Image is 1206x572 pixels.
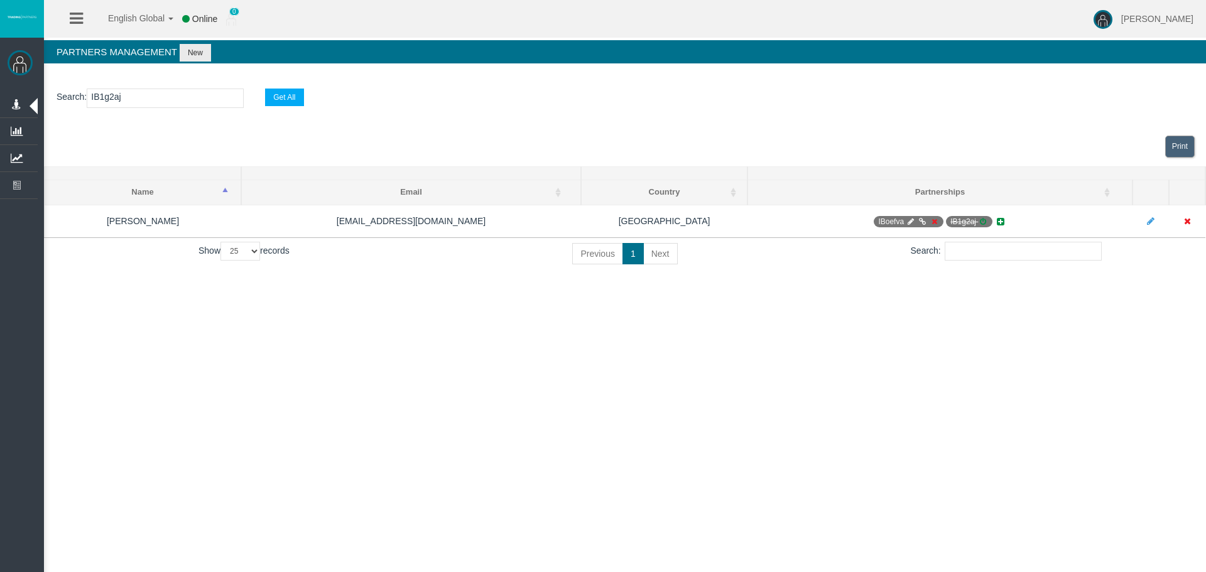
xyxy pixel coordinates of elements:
th: Country: activate to sort column ascending [581,180,747,205]
span: Online [192,14,217,24]
span: IB [946,216,992,227]
a: Next [643,243,678,264]
i: Manage Partnership [906,218,915,225]
select: Showrecords [220,242,260,261]
img: logo.svg [6,14,38,19]
i: Add new Partnership [995,217,1006,226]
label: Show records [198,242,290,261]
th: Email: activate to sort column ascending [241,180,581,205]
button: Get All [265,89,303,106]
i: Reactivate Partnership [978,218,987,225]
td: [PERSON_NAME] [45,205,242,237]
span: Partners Management [57,46,177,57]
span: [PERSON_NAME] [1121,14,1193,24]
button: New [180,44,211,62]
span: Print [1172,142,1188,151]
span: English Global [92,13,165,23]
span: 0 [229,8,239,16]
label: Search: [911,242,1102,261]
span: IB [874,216,943,227]
a: View print view [1165,136,1195,158]
a: 1 [622,243,644,264]
th: Partnerships: activate to sort column ascending [747,180,1133,205]
img: user-image [1094,10,1112,29]
i: Generate Direct Link [918,218,927,225]
img: user_small.png [226,13,236,26]
i: Deactivate Partnership [930,218,939,225]
p: : [57,89,1193,108]
input: Search: [945,242,1102,261]
th: Name: activate to sort column descending [45,180,242,205]
label: Search [57,90,84,104]
td: [GEOGRAPHIC_DATA] [581,205,747,237]
a: Previous [572,243,622,264]
td: [EMAIL_ADDRESS][DOMAIN_NAME] [241,205,581,237]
